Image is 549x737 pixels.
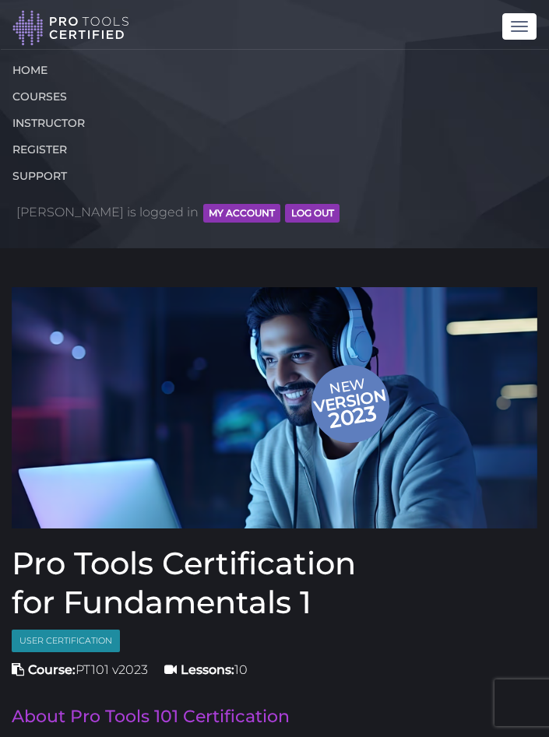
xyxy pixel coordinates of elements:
a: HOME [1,57,537,83]
span: 10 [164,662,248,677]
button: MY ACCOUNT [203,204,280,223]
h1: Pro Tools Certification for Fundamentals 1 [12,544,537,622]
a: COURSES [1,83,537,110]
span: PT101 v2023 [12,662,148,677]
span: User Certification [12,630,120,652]
img: Pro Tools Certified Logo [12,9,129,47]
span: 2023 [312,398,393,436]
span: [PERSON_NAME] is logged in [16,189,340,236]
a: Newversion 2023 [12,287,537,528]
a: INSTRUCTOR [1,110,537,136]
button: Log Out [285,204,339,223]
span: New [311,374,393,435]
h2: About Pro Tools 101 Certification [12,707,537,726]
a: SUPPORT [1,163,537,189]
span: version [311,390,389,411]
a: REGISTER [1,136,537,163]
strong: Lessons: [181,662,234,677]
img: Pro tools certified Fundamentals 1 Course cover [12,287,537,528]
strong: Course: [28,662,76,677]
